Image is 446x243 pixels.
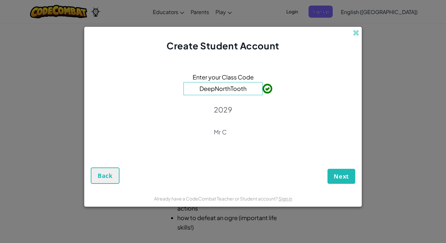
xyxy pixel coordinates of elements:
[193,72,254,82] span: Enter your Class Code
[327,169,355,184] button: Next
[334,172,349,180] span: Next
[154,196,279,201] span: Already have a CodeCombat Teacher or Student account?
[98,172,113,180] span: Back
[214,105,232,114] p: 2029
[91,167,119,184] button: Back
[167,40,279,51] span: Create Student Account
[214,128,232,136] p: Mr C
[279,196,292,201] a: Sign in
